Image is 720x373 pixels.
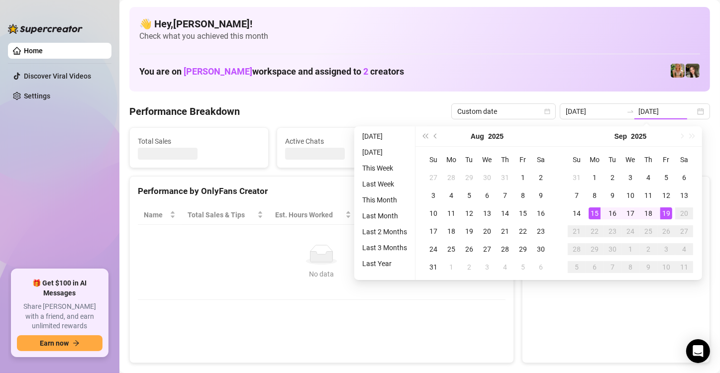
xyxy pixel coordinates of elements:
[188,209,255,220] span: Total Sales & Tips
[626,107,634,115] span: to
[429,209,491,220] span: Chat Conversion
[275,209,343,220] div: Est. Hours Worked
[182,205,269,225] th: Total Sales & Tips
[566,106,622,117] input: Start date
[184,66,252,77] span: [PERSON_NAME]
[686,64,700,78] img: Lily
[285,136,408,147] span: Active Chats
[139,66,404,77] h1: You are on workspace and assigned to creators
[638,106,695,117] input: End date
[671,64,685,78] img: Willow
[363,209,410,220] span: Sales / Hour
[423,205,505,225] th: Chat Conversion
[138,185,506,198] div: Performance by OnlyFans Creator
[138,205,182,225] th: Name
[17,279,103,298] span: 🎁 Get $100 in AI Messages
[17,302,103,331] span: Share [PERSON_NAME] with a friend, and earn unlimited rewards
[544,108,550,114] span: calendar
[363,66,368,77] span: 2
[530,185,702,198] div: Sales by OnlyFans Creator
[24,47,43,55] a: Home
[73,340,80,347] span: arrow-right
[40,339,69,347] span: Earn now
[626,107,634,115] span: swap-right
[148,269,496,280] div: No data
[139,17,700,31] h4: 👋 Hey, [PERSON_NAME] !
[138,136,260,147] span: Total Sales
[357,205,424,225] th: Sales / Hour
[457,104,550,119] span: Custom date
[432,136,555,147] span: Messages Sent
[144,209,168,220] span: Name
[139,31,700,42] span: Check what you achieved this month
[8,24,83,34] img: logo-BBDzfeDw.svg
[24,72,91,80] a: Discover Viral Videos
[686,339,710,363] div: Open Intercom Messenger
[24,92,50,100] a: Settings
[129,104,240,118] h4: Performance Breakdown
[17,335,103,351] button: Earn nowarrow-right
